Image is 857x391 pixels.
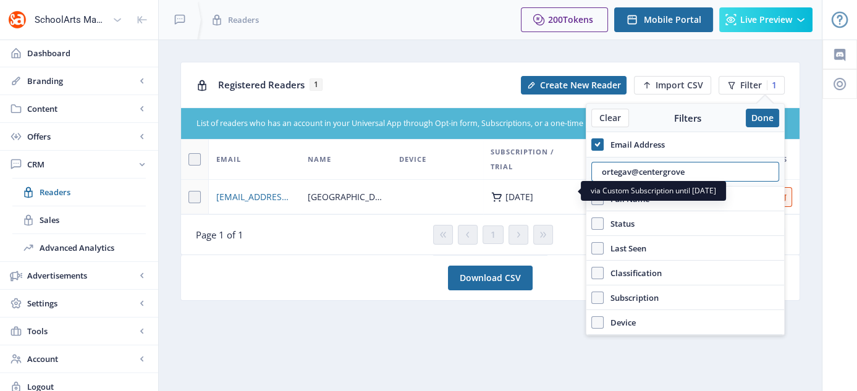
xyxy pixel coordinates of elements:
span: [GEOGRAPHIC_DATA] M.S. [308,190,384,204]
span: Registered Readers [218,78,305,91]
span: Email Address [604,137,665,152]
span: Filter [740,80,762,90]
button: Clear [591,109,629,127]
span: Live Preview [740,15,792,25]
button: Filter1 [719,76,785,95]
button: Import CSV [634,76,711,95]
span: Status [604,216,635,231]
span: Advertisements [27,269,136,282]
div: 1 [767,80,777,90]
span: 1 [491,230,496,240]
span: Classification [604,266,662,280]
span: Dashboard [27,47,148,59]
img: properties.app_icon.png [7,10,27,30]
a: New page [627,76,711,95]
button: Mobile Portal [614,7,713,32]
a: [EMAIL_ADDRESS][DOMAIN_NAME] [216,190,293,204]
a: Readers [12,179,146,206]
span: Readers [228,14,259,26]
span: CRM [27,158,136,170]
div: SchoolArts Magazine [35,6,108,33]
button: Create New Reader [521,76,627,95]
div: [DATE] [505,192,533,202]
span: Import CSV [656,80,703,90]
span: Subscription [604,290,659,305]
span: Advanced Analytics [40,242,146,254]
span: Tools [27,325,136,337]
span: Tokens [563,14,593,25]
div: Filters [629,112,746,124]
span: Email [216,152,241,167]
span: Offers [27,130,136,143]
a: Sales [12,206,146,233]
span: Content [27,103,136,115]
span: Last Seen [604,241,646,256]
span: via Custom Subscription until [DATE] [591,186,716,196]
a: Advanced Analytics [12,234,146,261]
span: Sales [40,214,146,226]
span: Mobile Portal [644,15,701,25]
span: Device [604,315,636,330]
span: Readers [40,186,146,198]
button: 1 [483,225,504,244]
span: Create New Reader [540,80,621,90]
a: Download CSV [448,266,533,290]
a: New page [513,76,627,95]
span: Device [399,152,426,167]
button: Live Preview [719,7,813,32]
span: Page 1 of 1 [196,229,243,241]
span: Subscription / Trial [491,145,576,174]
span: Name [308,152,331,167]
span: 1 [310,78,323,91]
button: 200Tokens [521,7,608,32]
button: Done [746,109,779,127]
span: Account [27,353,136,365]
span: Branding [27,75,136,87]
span: Settings [27,297,136,309]
app-collection-view: Registered Readers [180,62,800,255]
div: List of readers who has an account in your Universal App through Opt-in form, Subscriptions, or a... [196,118,711,130]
